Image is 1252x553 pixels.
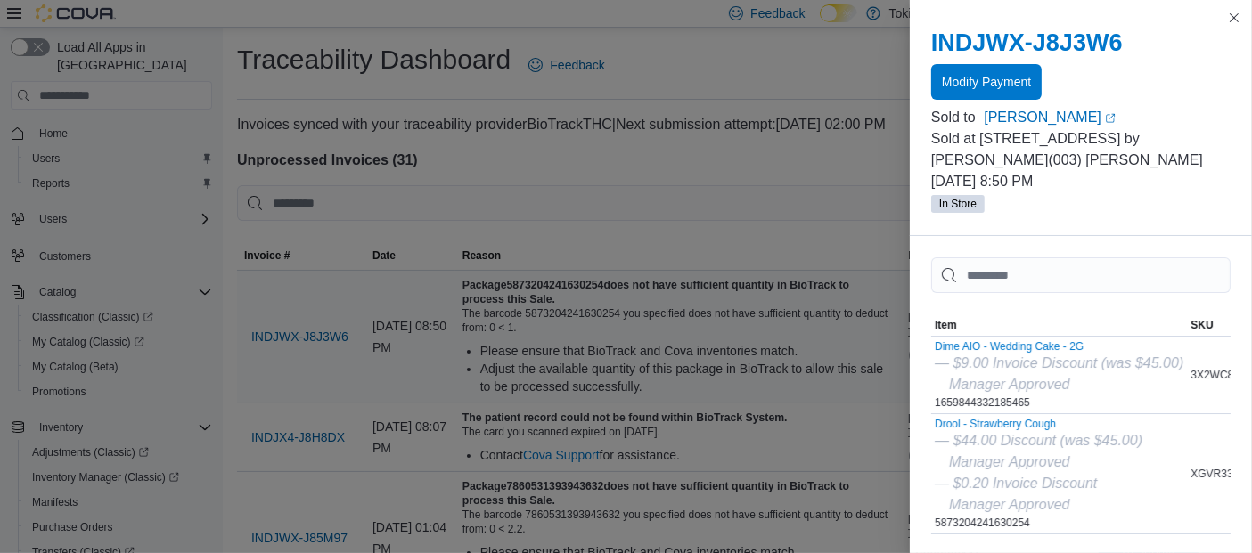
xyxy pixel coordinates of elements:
p: [DATE] 8:50 PM [931,171,1231,192]
button: Modify Payment [931,64,1042,100]
span: Modify Payment [942,73,1031,91]
input: This is a search bar. As you type, the results lower in the page will automatically filter. [931,257,1231,293]
i: Manager Approved [949,377,1070,392]
button: Close this dialog [1223,7,1245,28]
button: Dime AIO - Wedding Cake - 2G [935,340,1183,353]
span: Item [935,318,957,332]
p: Sold at [STREET_ADDRESS] by [PERSON_NAME](003) [PERSON_NAME] [931,128,1231,171]
h2: INDJWX-J8J3W6 [931,28,1231,57]
button: SKU [1187,314,1252,336]
span: XGVR33XY [1191,467,1247,481]
div: — $9.00 Invoice Discount (was $45.00) [935,353,1183,374]
a: [PERSON_NAME]External link [984,107,1231,128]
span: 3X2WC8UH [1191,368,1248,382]
div: 1659844332185465 [935,340,1183,410]
div: Sold to [931,107,980,128]
div: 5873204241630254 [935,418,1142,530]
i: Manager Approved [949,454,1070,469]
span: In Store [939,196,977,212]
div: — $0.20 Invoice Discount [935,473,1142,494]
i: Manager Approved [949,497,1070,512]
button: Item [931,314,1187,336]
span: SKU [1191,318,1213,332]
svg: External link [1105,113,1116,124]
button: Drool - Strawberry Cough [935,418,1142,430]
div: — $44.00 Discount (was $45.00) [935,430,1142,451]
span: In Store [931,195,985,213]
